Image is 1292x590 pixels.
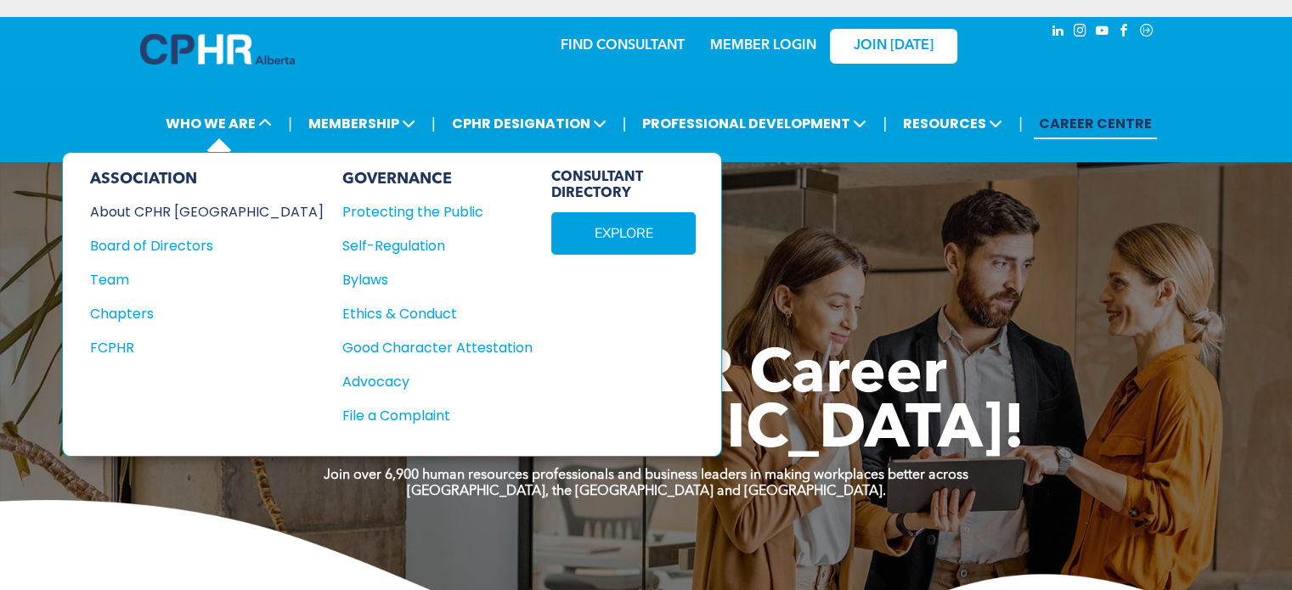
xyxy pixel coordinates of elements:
[342,303,514,324] div: Ethics & Conduct
[303,108,420,139] span: MEMBERSHIP
[342,337,533,358] a: Good Character Attestation
[90,337,324,358] a: FCPHR
[342,201,514,222] div: Protecting the Public
[1115,21,1134,44] a: facebook
[342,405,514,426] div: File a Complaint
[161,108,277,139] span: WHO WE ARE
[447,108,612,139] span: CPHR DESIGNATION
[342,337,514,358] div: Good Character Attestation
[1071,21,1090,44] a: instagram
[342,303,533,324] a: Ethics & Conduct
[90,201,301,222] div: About CPHR [GEOGRAPHIC_DATA]
[551,212,696,255] a: EXPLORE
[342,371,514,392] div: Advocacy
[90,303,324,324] a: Chapters
[90,201,324,222] a: About CPHR [GEOGRAPHIC_DATA]
[342,170,533,188] div: GOVERNANCE
[623,106,627,141] li: |
[342,371,533,392] a: Advocacy
[1018,106,1023,141] li: |
[1034,108,1157,139] a: CAREER CENTRE
[90,235,301,256] div: Board of Directors
[551,170,696,202] span: CONSULTANT DIRECTORY
[830,29,957,64] a: JOIN [DATE]
[288,106,292,141] li: |
[1049,21,1068,44] a: linkedin
[1093,21,1112,44] a: youtube
[854,38,934,54] span: JOIN [DATE]
[710,39,816,53] a: MEMBER LOGIN
[342,235,533,256] a: Self-Regulation
[90,337,301,358] div: FCPHR
[407,485,886,498] strong: [GEOGRAPHIC_DATA], the [GEOGRAPHIC_DATA] and [GEOGRAPHIC_DATA].
[90,170,324,188] div: ASSOCIATION
[342,269,514,290] div: Bylaws
[342,235,514,256] div: Self-Regulation
[324,469,968,482] strong: Join over 6,900 human resources professionals and business leaders in making workplaces better ac...
[561,39,685,53] a: FIND CONSULTANT
[90,269,301,290] div: Team
[898,108,1007,139] span: RESOURCES
[342,405,533,426] a: File a Complaint
[342,269,533,290] a: Bylaws
[342,201,533,222] a: Protecting the Public
[1137,21,1156,44] a: Social network
[432,106,436,141] li: |
[637,108,872,139] span: PROFESSIONAL DEVELOPMENT
[140,34,295,65] img: A blue and white logo for cp alberta
[90,303,301,324] div: Chapters
[90,269,324,290] a: Team
[90,235,324,256] a: Board of Directors
[883,106,887,141] li: |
